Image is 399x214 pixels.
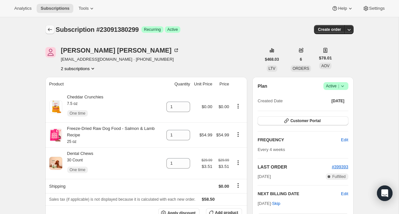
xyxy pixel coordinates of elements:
span: $3.51 [201,163,212,170]
button: Product actions [233,103,243,110]
h2: NEXT BILLING DATE [258,191,341,197]
span: ORDERS [293,66,309,71]
span: $0.00 [219,104,229,109]
span: $468.03 [265,57,279,62]
span: Active [167,27,178,32]
span: Every 4 weeks [258,147,285,152]
button: Product actions [233,159,243,166]
button: Create order [314,25,345,34]
th: Shipping [45,179,165,193]
button: Subscriptions [45,25,54,34]
span: Julie Reddig [45,47,56,57]
button: Shipping actions [233,182,243,189]
img: product img [49,100,62,113]
div: Open Intercom Messenger [377,185,393,201]
button: Customer Portal [258,116,348,125]
span: Analytics [14,6,31,11]
span: Created Date [258,98,283,104]
th: Unit Price [192,77,214,91]
button: Skip [268,198,284,209]
button: Help [328,4,357,13]
span: [EMAIL_ADDRESS][DOMAIN_NAME] · [PHONE_NUMBER] [61,56,179,63]
span: | [338,83,339,89]
span: Subscription #23091380299 [56,26,139,33]
span: Subscriptions [41,6,69,11]
img: product img [49,129,62,142]
span: Fulfilled [332,174,345,179]
span: Skip [272,200,280,207]
th: Price [214,77,231,91]
h2: Plan [258,83,267,89]
span: Recurring [144,27,161,32]
span: Sales tax (if applicable) is not displayed because it is calculated with each new order. [49,197,196,202]
span: Create order [318,27,341,32]
button: Settings [359,4,389,13]
span: Tools [79,6,89,11]
span: Settings [369,6,385,11]
button: Edit [337,135,352,145]
small: $29.99 [201,158,212,162]
a: #399393 [332,164,348,169]
span: [DATE] [258,173,271,180]
span: One time [70,111,86,116]
span: $0.00 [219,184,229,189]
img: product img [49,157,62,170]
span: $3.51 [216,163,229,170]
span: $78.01 [319,55,332,61]
button: Product actions [233,131,243,138]
span: $0.00 [202,104,212,109]
small: 7.5 oz [67,101,78,106]
div: Dental Chews [62,150,93,176]
th: Quantity [164,77,192,91]
button: Product actions [61,65,96,72]
div: Freeze-Dried Raw Dog Food - Salmon & Lamb Recipe [62,125,163,145]
span: [DATE] · [258,201,280,206]
span: Help [338,6,347,11]
button: Subscriptions [37,4,73,13]
small: 30 Count [67,158,83,162]
button: $468.03 [261,55,283,64]
div: Cheddar Crunchies [62,94,103,120]
button: Edit [341,191,348,197]
span: $58.50 [202,197,215,202]
span: Active [326,83,346,89]
button: Tools [75,4,99,13]
span: [DATE] [332,98,345,104]
span: LTV [269,66,275,71]
span: $54.99 [216,132,229,137]
button: #399393 [332,164,348,170]
span: 6 [300,57,302,62]
span: One time [70,167,86,172]
button: Analytics [10,4,35,13]
small: $29.99 [218,158,229,162]
button: 6 [296,55,306,64]
span: $54.99 [199,132,212,137]
h2: LAST ORDER [258,164,332,170]
span: Edit [341,137,348,143]
th: Product [45,77,165,91]
span: Customer Portal [290,118,320,123]
h2: FREQUENCY [258,137,341,143]
div: [PERSON_NAME] [PERSON_NAME] [61,47,179,54]
button: [DATE] [328,96,348,106]
small: 25 oz [67,139,77,144]
span: AOV [321,64,329,68]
